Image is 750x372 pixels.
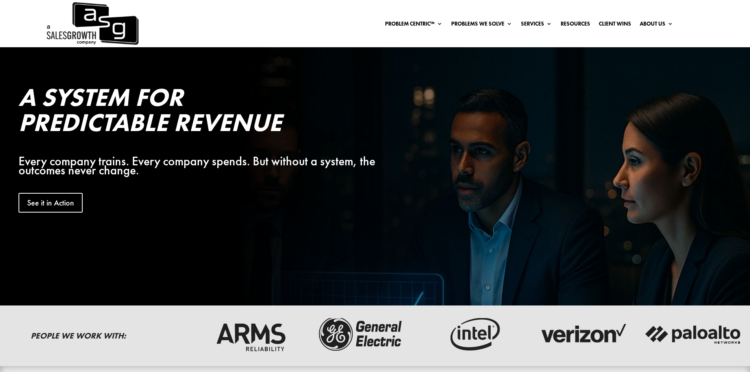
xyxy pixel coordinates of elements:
a: Problem Centric™ [385,21,443,30]
img: ge-logo-dark [312,315,411,354]
img: verizon-logo-dark [533,315,632,354]
a: About Us [640,21,673,30]
a: See it in Action [19,193,83,213]
a: Services [521,21,552,30]
h2: A System for Predictable Revenue [19,85,387,139]
img: palato-networks-logo-dark [644,315,743,354]
img: arms-reliability-logo-dark [202,315,300,354]
a: Client Wins [599,21,631,30]
img: intel-logo-dark [423,315,521,354]
div: Every company trains. Every company spends. But without a system, the outcomes never change. [19,157,387,176]
a: Resources [561,21,590,30]
a: Problems We Solve [451,21,512,30]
